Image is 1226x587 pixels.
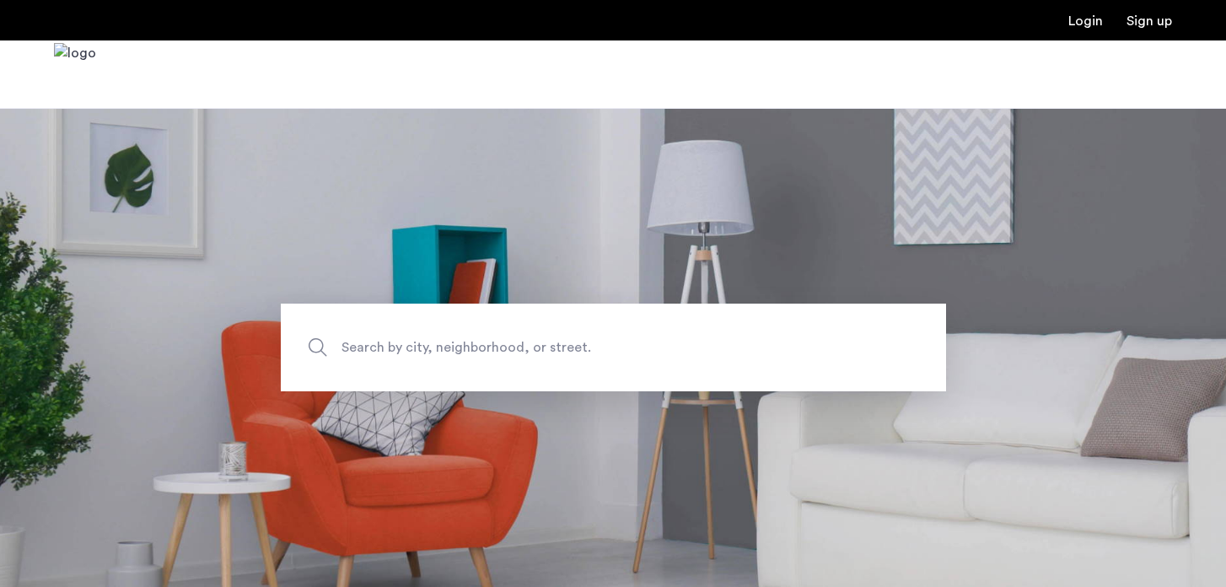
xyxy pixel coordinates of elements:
[281,304,946,391] input: Apartment Search
[1127,14,1172,28] a: Registration
[341,337,807,359] span: Search by city, neighborhood, or street.
[54,43,96,106] a: Cazamio Logo
[54,43,96,106] img: logo
[1068,14,1103,28] a: Login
